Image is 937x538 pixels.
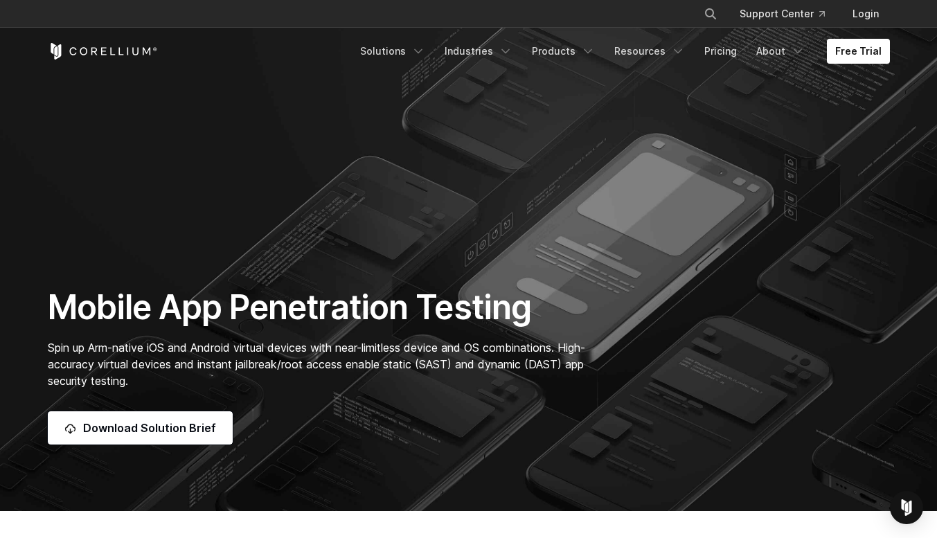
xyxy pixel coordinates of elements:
[748,39,813,64] a: About
[729,1,836,26] a: Support Center
[352,39,434,64] a: Solutions
[48,411,233,445] a: Download Solution Brief
[841,1,890,26] a: Login
[606,39,693,64] a: Resources
[687,1,890,26] div: Navigation Menu
[698,1,723,26] button: Search
[83,420,216,436] span: Download Solution Brief
[827,39,890,64] a: Free Trial
[48,341,585,388] span: Spin up Arm-native iOS and Android virtual devices with near-limitless device and OS combinations...
[48,287,600,328] h1: Mobile App Penetration Testing
[436,39,521,64] a: Industries
[696,39,745,64] a: Pricing
[352,39,890,64] div: Navigation Menu
[890,491,923,524] div: Open Intercom Messenger
[48,43,158,60] a: Corellium Home
[524,39,603,64] a: Products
